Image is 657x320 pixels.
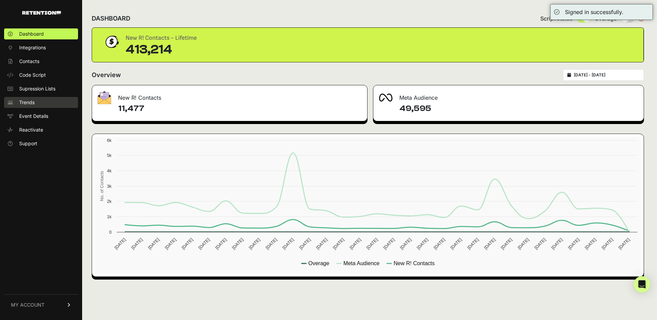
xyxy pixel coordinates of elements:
span: Reactivate [19,126,43,133]
img: fa-envelope-19ae18322b30453b285274b1b8af3d052b27d846a4fbe8435d1a52b978f639a2.png [98,91,111,104]
a: Trends [4,97,78,108]
span: Event Details [19,113,48,120]
text: Overage [308,260,329,266]
span: Script status [540,14,573,23]
text: [DATE] [231,237,244,250]
text: [DATE] [416,237,429,250]
text: [DATE] [483,237,497,250]
text: 6k [107,138,112,143]
text: [DATE] [315,237,328,250]
text: [DATE] [550,237,564,250]
text: [DATE] [281,237,295,250]
a: Dashboard [4,28,78,39]
div: Open Intercom Messenger [634,276,650,293]
text: [DATE] [533,237,547,250]
text: [DATE] [365,237,379,250]
text: [DATE] [349,237,362,250]
text: [DATE] [399,237,412,250]
text: 2k [107,199,112,204]
a: Reactivate [4,124,78,135]
img: fa-meta-2f981b61bb99beabf952f7030308934f19ce035c18b003e963880cc3fabeebb7.png [379,94,392,102]
div: 413,214 [126,43,197,57]
div: Signed in successfully. [565,8,623,16]
text: [DATE] [130,237,143,250]
text: [DATE] [567,237,580,250]
div: Meta Audience [373,85,644,106]
text: [DATE] [500,237,513,250]
span: Contacts [19,58,39,65]
a: Support [4,138,78,149]
text: [DATE] [601,237,614,250]
text: [DATE] [248,237,261,250]
text: [DATE] [197,237,211,250]
text: [DATE] [449,237,463,250]
h4: 11,477 [118,103,362,114]
text: [DATE] [164,237,177,250]
text: [DATE] [265,237,278,250]
text: [DATE] [584,237,597,250]
img: Retention.com [22,11,61,15]
h2: Overview [92,70,121,80]
text: [DATE] [181,237,194,250]
h4: 49,595 [399,103,638,114]
text: [DATE] [214,237,228,250]
text: [DATE] [617,237,631,250]
text: 1k [107,214,112,219]
div: New R! Contacts [92,85,367,106]
text: 5k [107,153,112,158]
text: New R! Contacts [394,260,435,266]
text: 0 [109,230,112,235]
text: 3k [107,184,112,189]
text: No. of Contacts [99,171,104,201]
text: [DATE] [147,237,160,250]
span: Dashboard [19,30,44,37]
text: 4k [107,168,112,173]
text: [DATE] [332,237,345,250]
a: MY ACCOUNT [4,294,78,315]
a: Contacts [4,56,78,67]
span: MY ACCOUNT [11,301,44,308]
a: Code Script [4,70,78,81]
text: [DATE] [382,237,396,250]
span: Integrations [19,44,46,51]
div: New R! Contacts - Lifetime [126,33,197,43]
text: [DATE] [517,237,530,250]
a: Event Details [4,111,78,122]
text: [DATE] [113,237,127,250]
text: Meta Audience [343,260,379,266]
a: Integrations [4,42,78,53]
text: [DATE] [298,237,311,250]
span: Support [19,140,37,147]
a: Supression Lists [4,83,78,94]
img: dollar-coin-05c43ed7efb7bc0c12610022525b4bbbb207c7efeef5aecc26f025e68dcafac9.png [103,33,120,50]
text: [DATE] [433,237,446,250]
span: Code Script [19,72,46,78]
span: Supression Lists [19,85,55,92]
span: Trends [19,99,35,106]
h2: DASHBOARD [92,14,130,23]
text: [DATE] [466,237,479,250]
